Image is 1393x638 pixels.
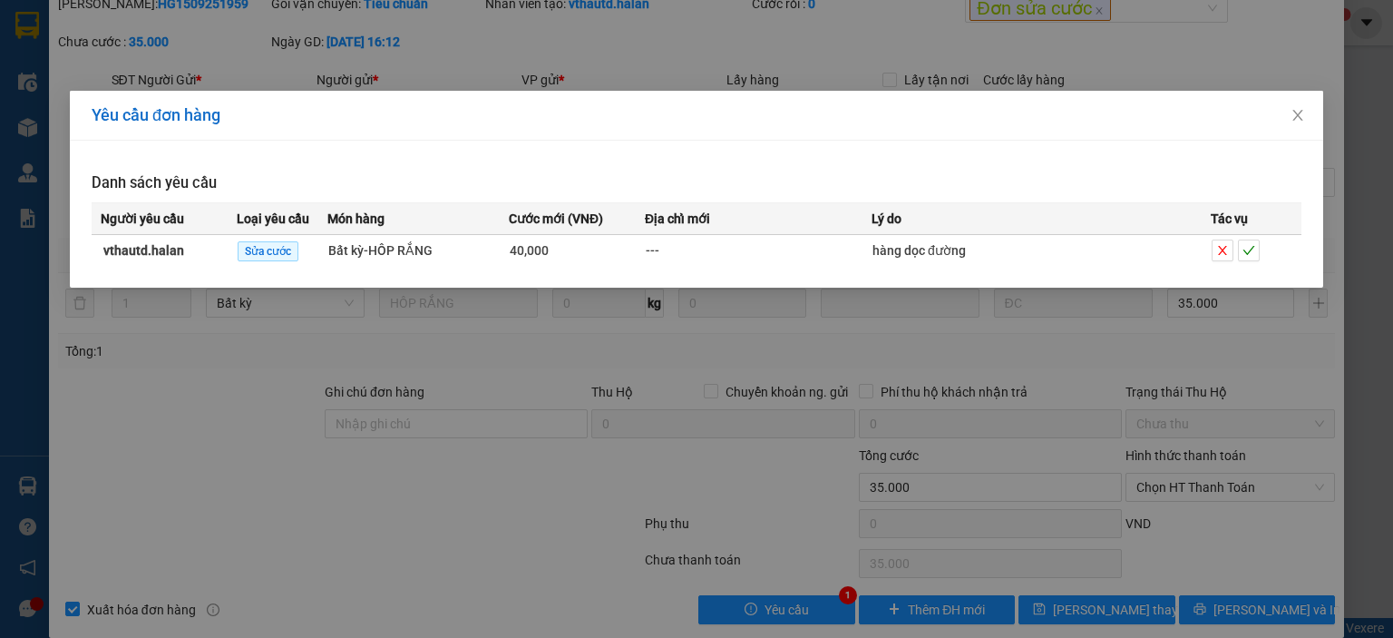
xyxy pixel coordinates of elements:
span: Loại yêu cầu [237,209,309,229]
span: hàng dọc đường [872,243,966,258]
button: close [1212,240,1233,261]
div: Yêu cầu đơn hàng [92,105,1301,125]
span: Món hàng [327,209,385,229]
span: check [1239,244,1259,257]
span: --- [646,243,659,258]
span: close [1213,244,1232,257]
span: Cước mới (VNĐ) [509,209,603,229]
span: Bất kỳ [328,243,433,258]
span: Địa chỉ mới [645,209,710,229]
span: - HÔP RẮNG [364,243,433,258]
span: Người yêu cầu [101,209,184,229]
span: 40,000 [510,243,549,258]
button: check [1238,240,1260,261]
span: Sửa cước [238,241,298,261]
span: Lý do [872,209,901,229]
span: close [1291,108,1305,123]
strong: vthautd.halan [103,243,184,258]
button: Close [1272,91,1323,142]
span: Tác vụ [1211,209,1248,229]
h3: Danh sách yêu cầu [92,172,1301,195]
